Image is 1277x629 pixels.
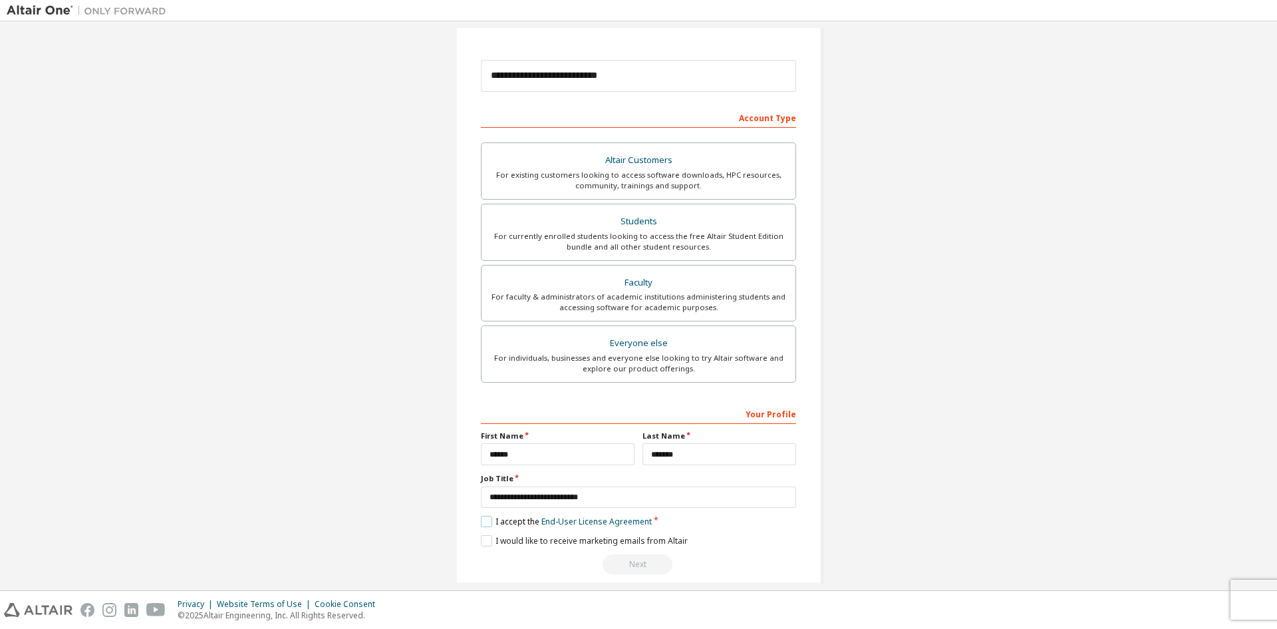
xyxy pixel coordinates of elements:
[481,535,688,546] label: I would like to receive marketing emails from Altair
[146,603,166,617] img: youtube.svg
[217,599,315,610] div: Website Terms of Use
[490,274,787,292] div: Faculty
[490,170,787,191] div: For existing customers looking to access software downloads, HPC resources, community, trainings ...
[4,603,72,617] img: altair_logo.svg
[481,473,796,484] label: Job Title
[481,431,635,441] label: First Name
[481,516,652,527] label: I accept the
[490,292,787,313] div: For faculty & administrators of academic institutions administering students and accessing softwa...
[490,353,787,374] div: For individuals, businesses and everyone else looking to try Altair software and explore our prod...
[178,610,383,621] p: © 2025 Altair Engineering, Inc. All Rights Reserved.
[490,334,787,353] div: Everyone else
[7,4,173,17] img: Altair One
[481,403,796,424] div: Your Profile
[178,599,217,610] div: Privacy
[124,603,138,617] img: linkedin.svg
[642,431,796,441] label: Last Name
[481,554,796,574] div: Read and acccept EULA to continue
[490,231,787,252] div: For currently enrolled students looking to access the free Altair Student Edition bundle and all ...
[315,599,383,610] div: Cookie Consent
[490,212,787,231] div: Students
[490,151,787,170] div: Altair Customers
[541,516,652,527] a: End-User License Agreement
[102,603,116,617] img: instagram.svg
[80,603,94,617] img: facebook.svg
[481,106,796,128] div: Account Type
